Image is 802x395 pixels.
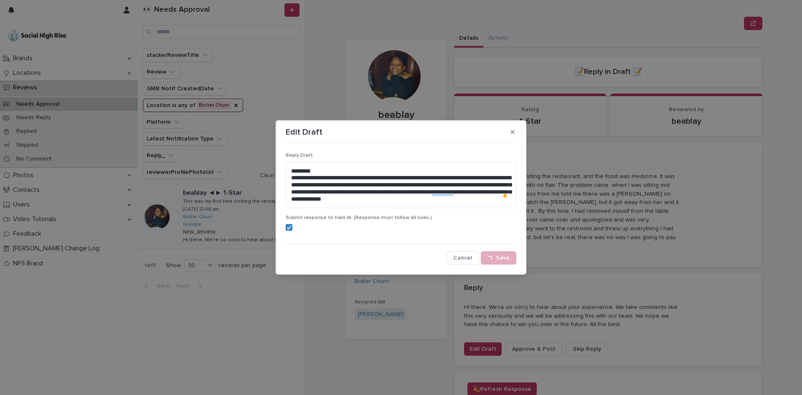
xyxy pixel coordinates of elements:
[286,162,516,208] textarea: To enrich screen reader interactions, please activate Accessibility in Grammarly extension settings
[286,215,432,220] span: Submit response to train AI. (Response must follow all rules.)
[446,251,479,265] button: Cancel
[286,153,313,158] span: Reply Draft
[496,255,510,261] span: Save
[453,255,472,261] span: Cancel
[481,251,516,265] button: Save
[286,127,322,137] p: Edit Draft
